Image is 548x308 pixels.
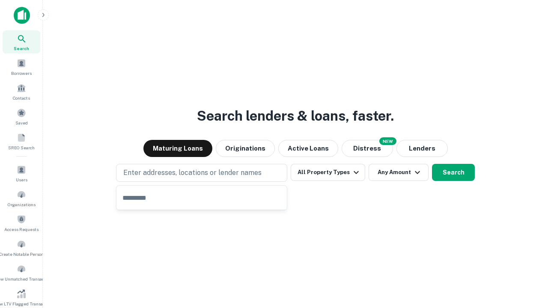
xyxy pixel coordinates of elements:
[291,164,365,181] button: All Property Types
[116,164,287,182] button: Enter addresses, locations or lender names
[505,240,548,281] iframe: Chat Widget
[3,105,40,128] a: Saved
[216,140,275,157] button: Originations
[3,30,40,53] a: Search
[8,144,35,151] span: SREO Search
[3,236,40,259] a: Create Notable Person
[3,80,40,103] a: Contacts
[14,7,30,24] img: capitalize-icon.png
[8,201,36,208] span: Organizations
[14,45,29,52] span: Search
[278,140,338,157] button: Active Loans
[379,137,396,145] div: NEW
[123,168,262,178] p: Enter addresses, locations or lender names
[3,187,40,210] a: Organizations
[3,162,40,185] a: Users
[13,95,30,101] span: Contacts
[3,55,40,78] a: Borrowers
[432,164,475,181] button: Search
[16,176,27,183] span: Users
[3,211,40,234] a: Access Requests
[11,70,32,77] span: Borrowers
[3,261,40,284] a: Review Unmatched Transactions
[396,140,448,157] button: Lenders
[197,106,394,126] h3: Search lenders & loans, faster.
[4,226,39,233] span: Access Requests
[3,130,40,153] a: SREO Search
[15,119,28,126] span: Saved
[369,164,429,181] button: Any Amount
[342,140,393,157] button: Search distressed loans with lien and other non-mortgage details.
[143,140,212,157] button: Maturing Loans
